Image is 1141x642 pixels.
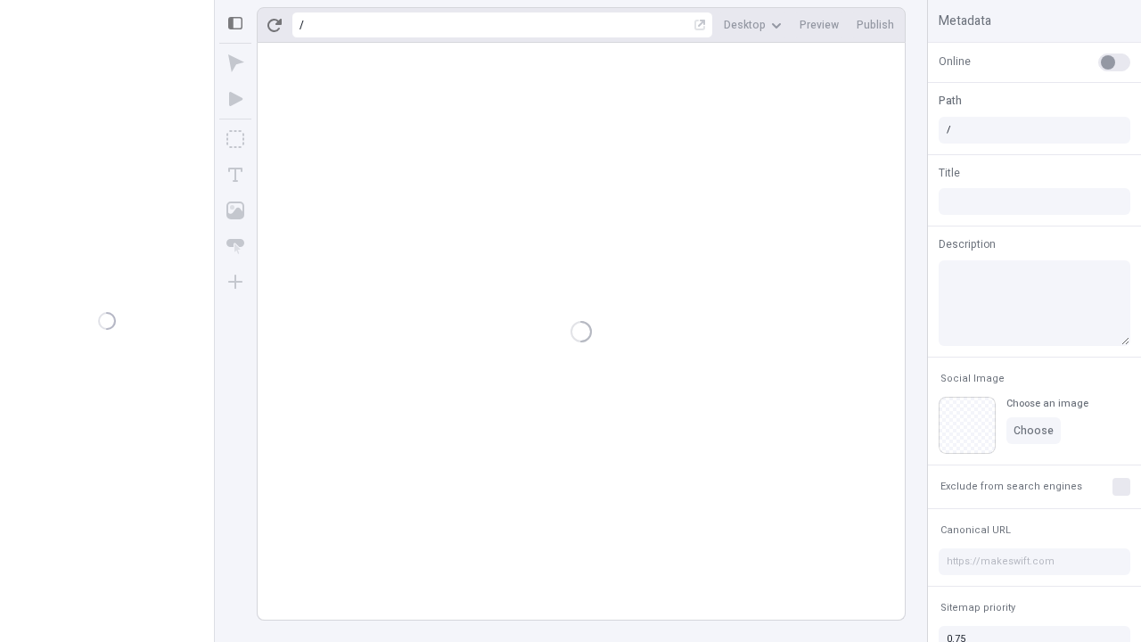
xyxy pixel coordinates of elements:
div: Choose an image [1006,397,1088,410]
span: Path [939,93,962,109]
span: Choose [1014,424,1054,438]
button: Exclude from search engines [937,476,1086,498]
span: Social Image [940,372,1005,385]
span: Preview [800,18,839,32]
input: https://makeswift.com [939,548,1130,575]
button: Choose [1006,417,1061,444]
button: Text [219,159,251,191]
button: Canonical URL [937,520,1014,541]
button: Button [219,230,251,262]
button: Publish [850,12,901,38]
span: Online [939,53,971,70]
span: Canonical URL [940,523,1011,537]
button: Preview [792,12,846,38]
button: Image [219,194,251,226]
span: Description [939,236,996,252]
span: Title [939,165,960,181]
span: Desktop [724,18,766,32]
span: Sitemap priority [940,601,1015,614]
button: Box [219,123,251,155]
button: Social Image [937,368,1008,390]
button: Sitemap priority [937,597,1019,619]
button: Desktop [717,12,789,38]
span: Exclude from search engines [940,480,1082,493]
span: Publish [857,18,894,32]
div: / [300,18,304,32]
